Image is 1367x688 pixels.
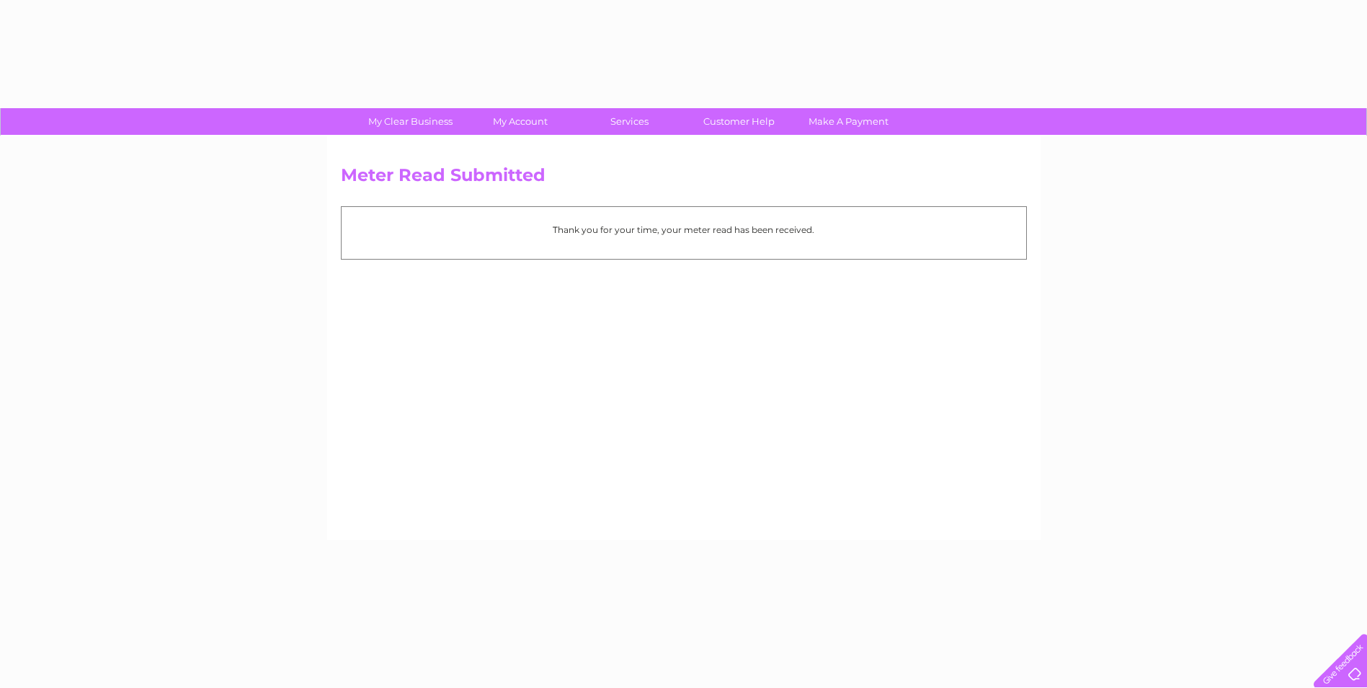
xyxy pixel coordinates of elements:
[789,108,908,135] a: Make A Payment
[680,108,798,135] a: Customer Help
[351,108,470,135] a: My Clear Business
[460,108,579,135] a: My Account
[341,165,1027,193] h2: Meter Read Submitted
[570,108,689,135] a: Services
[349,223,1019,237] p: Thank you for your time, your meter read has been received.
